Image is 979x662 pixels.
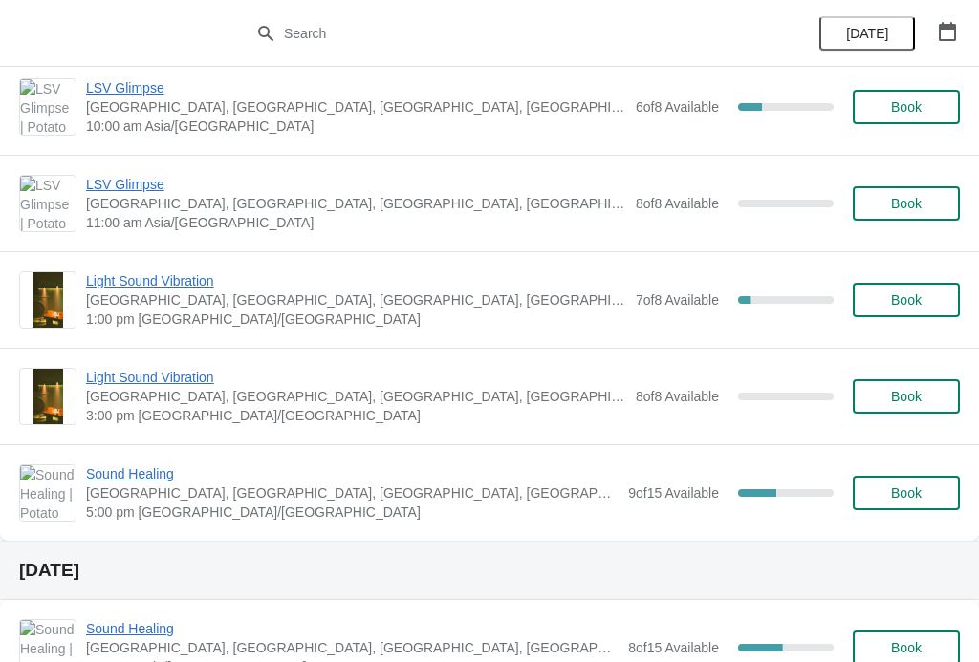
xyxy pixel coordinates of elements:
[891,640,922,655] span: Book
[86,97,626,117] span: [GEOGRAPHIC_DATA], [GEOGRAPHIC_DATA], [GEOGRAPHIC_DATA], [GEOGRAPHIC_DATA], [GEOGRAPHIC_DATA]
[636,99,719,115] span: 6 of 8 Available
[819,16,915,51] button: [DATE]
[19,561,960,580] h2: [DATE]
[891,389,922,404] span: Book
[853,90,960,124] button: Book
[891,99,922,115] span: Book
[853,476,960,510] button: Book
[33,272,64,328] img: Light Sound Vibration | Potato Head Suites & Studios, Jalan Petitenget, Seminyak, Badung Regency,...
[636,196,719,211] span: 8 of 8 Available
[86,387,626,406] span: [GEOGRAPHIC_DATA], [GEOGRAPHIC_DATA], [GEOGRAPHIC_DATA], [GEOGRAPHIC_DATA], [GEOGRAPHIC_DATA]
[283,16,734,51] input: Search
[86,368,626,387] span: Light Sound Vibration
[628,485,719,501] span: 9 of 15 Available
[86,638,619,657] span: [GEOGRAPHIC_DATA], [GEOGRAPHIC_DATA], [GEOGRAPHIC_DATA], [GEOGRAPHIC_DATA], [GEOGRAPHIC_DATA]
[636,389,719,404] span: 8 of 8 Available
[853,283,960,317] button: Book
[86,117,626,136] span: 10:00 am Asia/[GEOGRAPHIC_DATA]
[636,292,719,308] span: 7 of 8 Available
[86,175,626,194] span: LSV Glimpse
[86,619,619,638] span: Sound Healing
[86,502,619,522] span: 5:00 pm [GEOGRAPHIC_DATA]/[GEOGRAPHIC_DATA]
[86,406,626,425] span: 3:00 pm [GEOGRAPHIC_DATA]/[GEOGRAPHIC_DATA]
[33,369,64,424] img: Light Sound Vibration | Potato Head Suites & Studios, Jalan Petitenget, Seminyak, Badung Regency,...
[891,196,922,211] span: Book
[86,78,626,97] span: LSV Glimpse
[86,213,626,232] span: 11:00 am Asia/[GEOGRAPHIC_DATA]
[20,465,76,521] img: Sound Healing | Potato Head Suites & Studios, Jalan Petitenget, Seminyak, Badung Regency, Bali, I...
[853,186,960,221] button: Book
[20,79,76,135] img: LSV Glimpse | Potato Head Suites & Studios, Jalan Petitenget, Seminyak, Badung Regency, Bali, Ind...
[86,464,619,483] span: Sound Healing
[86,483,619,502] span: [GEOGRAPHIC_DATA], [GEOGRAPHIC_DATA], [GEOGRAPHIC_DATA], [GEOGRAPHIC_DATA], [GEOGRAPHIC_DATA]
[853,379,960,414] button: Book
[628,640,719,655] span: 8 of 15 Available
[86,271,626,290] span: Light Sound Vibration
[20,176,76,231] img: LSV Glimpse | Potato Head Suites & Studios, Jalan Petitenget, Seminyak, Badung Regency, Bali, Ind...
[86,290,626,310] span: [GEOGRAPHIC_DATA], [GEOGRAPHIC_DATA], [GEOGRAPHIC_DATA], [GEOGRAPHIC_DATA], [GEOGRAPHIC_DATA]
[86,310,626,329] span: 1:00 pm [GEOGRAPHIC_DATA]/[GEOGRAPHIC_DATA]
[86,194,626,213] span: [GEOGRAPHIC_DATA], [GEOGRAPHIC_DATA], [GEOGRAPHIC_DATA], [GEOGRAPHIC_DATA], [GEOGRAPHIC_DATA]
[891,485,922,501] span: Book
[891,292,922,308] span: Book
[846,26,888,41] span: [DATE]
